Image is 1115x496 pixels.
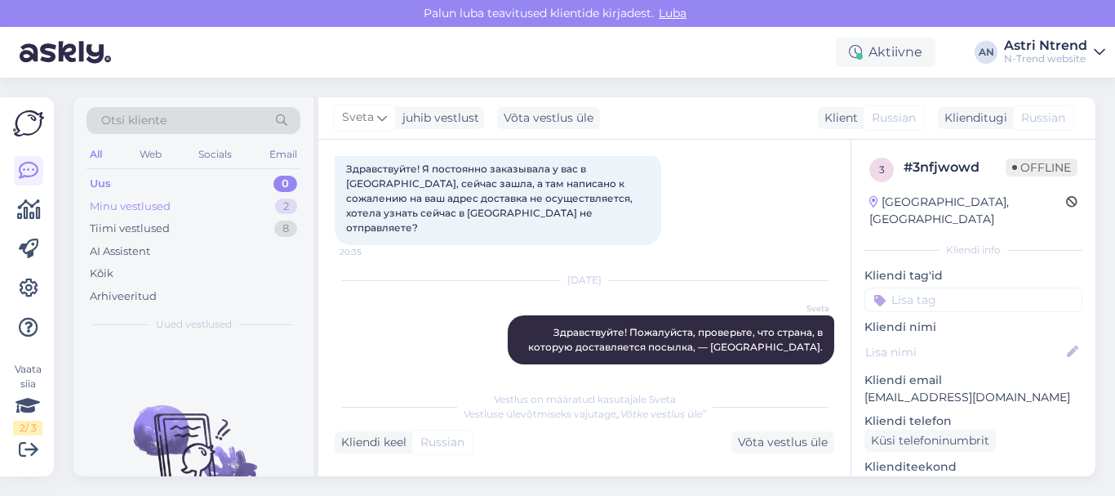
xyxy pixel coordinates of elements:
[396,109,479,127] div: juhib vestlust
[275,199,297,215] div: 2
[340,246,401,258] span: 20:35
[156,317,232,332] span: Uued vestlused
[864,389,1082,406] p: [EMAIL_ADDRESS][DOMAIN_NAME]
[904,158,1006,177] div: # 3nfjwowd
[13,421,42,436] div: 2 / 3
[90,288,157,305] div: Arhiveeritud
[731,431,834,454] div: Võta vestlus üle
[864,243,1082,257] div: Kliendi info
[101,112,167,129] span: Otsi kliente
[273,176,297,192] div: 0
[975,41,997,64] div: AN
[90,266,113,282] div: Kõik
[346,163,635,234] span: Здравствуйте! Я постоянно заказывала у вас в [GEOGRAPHIC_DATA], сейчас зашла, а там написано к со...
[768,365,829,378] span: 10:34
[864,372,1082,389] p: Kliendi email
[274,221,297,237] div: 8
[90,244,150,260] div: AI Assistent
[1004,39,1105,65] a: Astri NtrendN-Trend website
[1004,39,1087,52] div: Astri Ntrend
[464,408,706,420] span: Vestluse ülevõtmiseks vajutage
[864,458,1082,476] p: Klienditeekond
[87,144,105,165] div: All
[864,430,996,452] div: Küsi telefoninumbrit
[497,107,600,129] div: Võta vestlus üle
[864,267,1082,284] p: Kliendi tag'id
[342,109,374,127] span: Sveta
[836,38,935,67] div: Aktiivne
[864,319,1082,336] p: Kliendi nimi
[865,343,1064,361] input: Lisa nimi
[1004,52,1087,65] div: N-Trend website
[335,434,406,451] div: Kliendi keel
[1021,109,1065,127] span: Russian
[13,110,44,136] img: Askly Logo
[420,434,464,451] span: Russian
[90,199,171,215] div: Minu vestlused
[864,413,1082,430] p: Kliendi telefon
[90,221,170,237] div: Tiimi vestlused
[818,109,858,127] div: Klient
[938,109,1007,127] div: Klienditugi
[13,362,42,436] div: Vaata siia
[90,176,111,192] div: Uus
[335,273,834,288] div: [DATE]
[872,109,916,127] span: Russian
[864,288,1082,312] input: Lisa tag
[768,302,829,315] span: Sveta
[654,6,691,20] span: Luba
[136,144,165,165] div: Web
[1006,159,1077,177] span: Offline
[869,194,1066,228] div: [GEOGRAPHIC_DATA], [GEOGRAPHIC_DATA]
[616,408,706,420] i: „Võtke vestlus üle”
[266,144,300,165] div: Email
[879,163,885,176] span: 3
[494,393,676,405] span: Vestlus on määratud kasutajale Sveta
[195,144,235,165] div: Socials
[528,326,825,353] span: Здравствуйте! Пожалуйста, проверьте, что страна, в которую доставляется посылка, — [GEOGRAPHIC_DA...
